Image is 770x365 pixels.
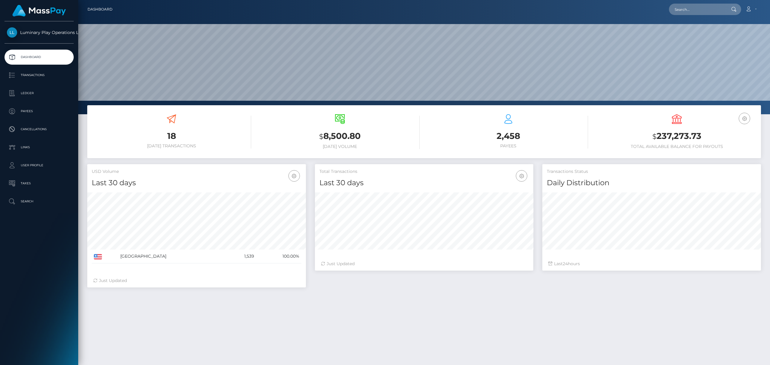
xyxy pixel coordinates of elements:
[5,50,74,65] a: Dashboard
[5,104,74,119] a: Payees
[319,169,529,175] h5: Total Transactions
[5,158,74,173] a: User Profile
[7,161,71,170] p: User Profile
[260,130,420,143] h3: 8,500.80
[597,130,756,143] h3: 237,273.73
[319,178,529,188] h4: Last 30 days
[94,254,102,259] img: US.png
[7,27,17,38] img: Luminary Play Operations Limited
[429,130,588,142] h3: 2,458
[226,250,256,263] td: 1,539
[256,250,301,263] td: 100.00%
[563,261,568,266] span: 24
[5,194,74,209] a: Search
[547,169,756,175] h5: Transactions Status
[7,125,71,134] p: Cancellations
[548,261,755,267] div: Last hours
[5,86,74,101] a: Ledger
[92,143,251,149] h6: [DATE] Transactions
[7,107,71,116] p: Payees
[92,169,301,175] h5: USD Volume
[7,179,71,188] p: Taxes
[5,122,74,137] a: Cancellations
[118,250,226,263] td: [GEOGRAPHIC_DATA]
[429,143,588,149] h6: Payees
[88,3,112,16] a: Dashboard
[92,130,251,142] h3: 18
[7,89,71,98] p: Ledger
[652,132,657,141] small: $
[5,140,74,155] a: Links
[669,4,725,15] input: Search...
[597,144,756,149] h6: Total Available Balance for Payouts
[92,178,301,188] h4: Last 30 days
[321,261,528,267] div: Just Updated
[260,144,420,149] h6: [DATE] Volume
[7,143,71,152] p: Links
[5,176,74,191] a: Taxes
[5,68,74,83] a: Transactions
[7,53,71,62] p: Dashboard
[93,278,300,284] div: Just Updated
[7,197,71,206] p: Search
[7,71,71,80] p: Transactions
[547,178,756,188] h4: Daily Distribution
[5,30,74,35] span: Luminary Play Operations Limited
[12,5,66,17] img: MassPay Logo
[319,132,323,141] small: $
